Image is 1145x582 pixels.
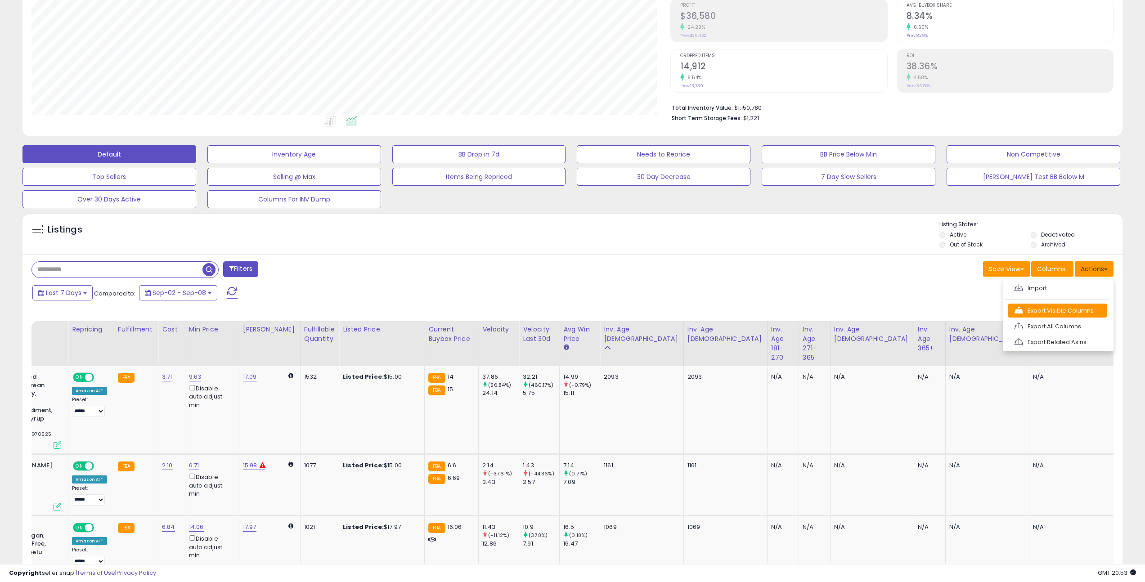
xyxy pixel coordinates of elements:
[428,461,445,471] small: FBA
[563,344,569,352] small: Avg Win Price.
[162,372,172,381] a: 3.71
[343,461,418,470] div: $15.00
[604,523,677,531] div: 1069
[428,474,445,484] small: FBA
[488,381,511,389] small: (56.84%)
[118,523,135,533] small: FBA
[563,373,600,381] div: 14.99
[118,325,154,334] div: Fulfillment
[207,168,381,186] button: Selling @ Max
[93,374,107,381] span: OFF
[392,168,566,186] button: Items Being Repriced
[803,325,826,363] div: Inv. Age 271-365
[117,569,156,577] a: Privacy Policy
[947,168,1120,186] button: [PERSON_NAME] Test BB Below M
[304,523,332,531] div: 1021
[72,537,107,545] div: Amazon AI *
[1008,304,1107,318] a: Export Visible Columns
[343,373,418,381] div: $15.00
[207,145,381,163] button: Inventory Age
[482,373,519,381] div: 37.86
[448,474,460,482] span: 6.69
[77,569,115,577] a: Terms of Use
[529,381,553,389] small: (460.17%)
[482,389,519,397] div: 24.14
[22,168,196,186] button: Top Sellers
[523,461,559,470] div: 1.43
[162,523,175,532] a: 6.84
[907,83,930,89] small: Prev: 36.68%
[949,523,1022,531] div: N/A
[448,385,453,394] span: 15
[139,285,217,300] button: Sep-02 - Sep-08
[343,372,384,381] b: Listed Price:
[72,485,107,506] div: Preset:
[189,383,232,409] div: Disable auto adjust min
[189,533,232,560] div: Disable auto adjust min
[949,461,1022,470] div: N/A
[529,470,554,477] small: (-44.36%)
[918,325,942,353] div: Inv. Age 365+
[162,325,181,334] div: Cost
[563,461,600,470] div: 7.14
[1033,373,1120,381] div: N/A
[243,372,257,381] a: 17.09
[604,461,677,470] div: 1161
[907,33,928,38] small: Prev: 8.29%
[907,3,1113,8] span: Avg. Buybox Share
[949,325,1025,344] div: Inv. Age [DEMOGRAPHIC_DATA]
[448,372,454,381] span: 14
[911,74,928,81] small: 4.58%
[680,83,703,89] small: Prev: 13,739
[523,523,559,531] div: 10.9
[9,569,42,577] strong: Copyright
[118,461,135,471] small: FBA
[482,461,519,470] div: 2.14
[569,470,587,477] small: (0.71%)
[949,373,1022,381] div: N/A
[983,261,1030,277] button: Save View
[1031,261,1073,277] button: Columns
[189,461,199,470] a: 6.71
[243,325,296,334] div: [PERSON_NAME]
[189,372,202,381] a: 9.63
[680,11,887,23] h2: $36,580
[672,102,1107,112] li: $1,150,780
[94,289,135,298] span: Compared to:
[577,145,750,163] button: Needs to Reprice
[482,523,519,531] div: 11.43
[523,389,559,397] div: 5.75
[72,547,107,567] div: Preset:
[118,373,135,383] small: FBA
[72,397,107,417] div: Preset:
[523,325,556,344] div: Velocity Last 30d
[523,478,559,486] div: 2.57
[684,74,702,81] small: 8.54%
[834,523,907,531] div: N/A
[604,325,680,344] div: Inv. Age [DEMOGRAPHIC_DATA]
[680,3,887,8] span: Profit
[1033,523,1120,531] div: N/A
[834,325,910,344] div: Inv. Age [DEMOGRAPHIC_DATA]
[482,325,515,334] div: Velocity
[950,241,983,248] label: Out of Stock
[428,325,475,344] div: Current Buybox Price
[1037,264,1065,273] span: Columns
[1098,569,1136,577] span: 2025-09-16 20:53 GMT
[189,325,235,334] div: Min Price
[304,325,335,344] div: Fulfillable Quantity
[939,220,1123,229] p: Listing States:
[243,461,257,470] a: 15.98
[304,461,332,470] div: 1077
[74,462,85,470] span: ON
[762,145,935,163] button: BB Price Below Min
[563,478,600,486] div: 7.09
[687,373,760,381] div: 2093
[771,373,792,381] div: N/A
[22,145,196,163] button: Default
[1075,261,1114,277] button: Actions
[392,145,566,163] button: BB Drop in 7d
[563,325,596,344] div: Avg Win Price
[72,475,107,484] div: Amazon AI *
[488,470,512,477] small: (-37.61%)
